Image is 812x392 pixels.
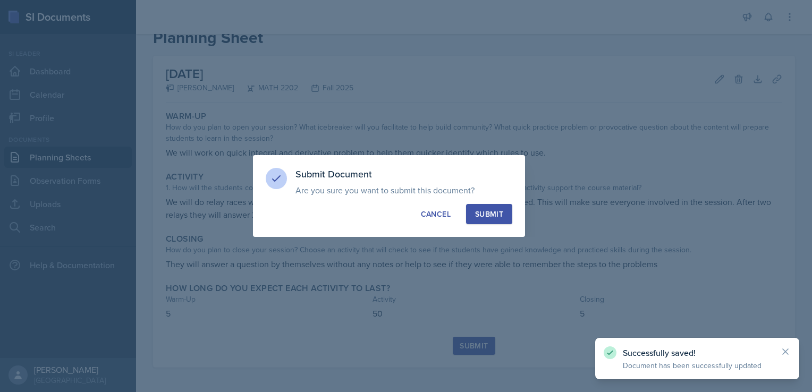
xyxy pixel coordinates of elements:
p: Document has been successfully updated [623,360,772,371]
h3: Submit Document [295,168,512,181]
button: Cancel [412,204,460,224]
p: Successfully saved! [623,347,772,358]
div: Cancel [421,209,451,219]
div: Submit [475,209,503,219]
p: Are you sure you want to submit this document? [295,185,512,195]
button: Submit [466,204,512,224]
